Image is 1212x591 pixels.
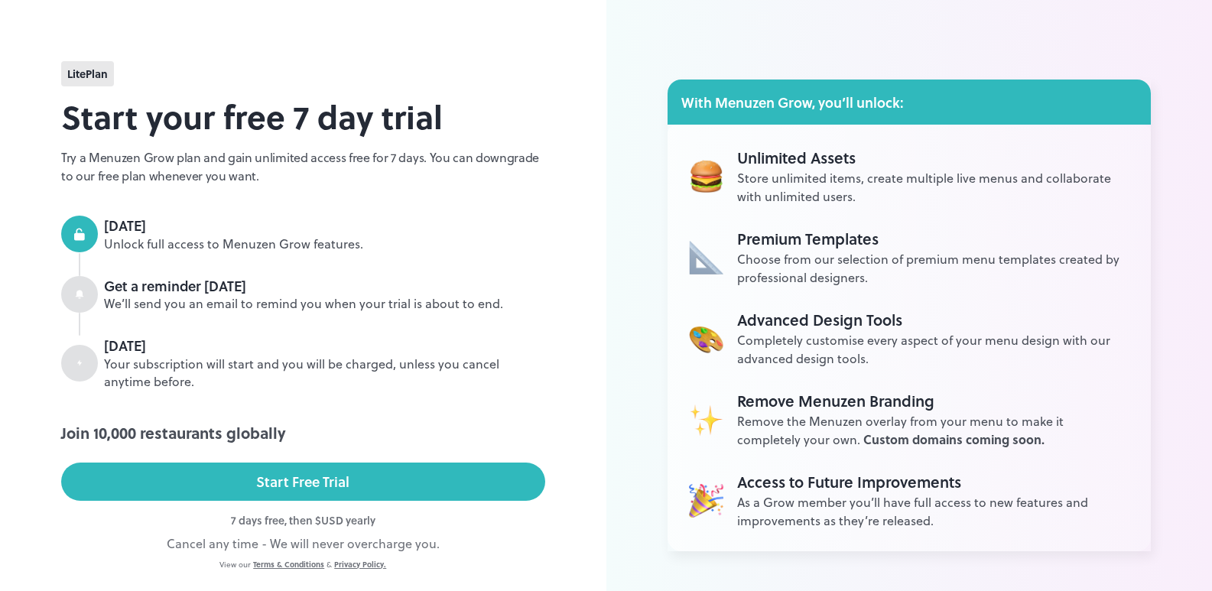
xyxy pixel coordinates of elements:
[737,169,1130,206] div: Store unlimited items, create multiple live menus and collaborate with unlimited users.
[104,235,545,253] div: Unlock full access to Menuzen Grow features.
[689,402,723,437] img: Unlimited Assets
[61,93,545,141] h2: Start your free 7 day trial
[737,389,1130,412] div: Remove Menuzen Branding
[104,336,545,356] div: [DATE]
[689,483,723,518] img: Unlimited Assets
[61,534,545,553] div: Cancel any time - We will never overcharge you.
[104,276,545,296] div: Get a reminder [DATE]
[334,559,386,570] a: Privacy Policy.
[256,470,349,493] div: Start Free Trial
[61,148,545,185] p: Try a Menuzen Grow plan and gain unlimited access free for 7 days. You can downgrade to our free ...
[689,240,723,274] img: Unlimited Assets
[737,470,1130,493] div: Access to Future Improvements
[737,308,1130,331] div: Advanced Design Tools
[104,356,545,391] div: Your subscription will start and you will be charged, unless you cancel anytime before.
[61,421,545,444] div: Join 10,000 restaurants globally
[737,227,1130,250] div: Premium Templates
[253,559,324,570] a: Terms & Conditions
[737,493,1130,530] div: As a Grow member you’ll have full access to new features and improvements as they’re released.
[737,412,1130,449] div: Remove the Menuzen overlay from your menu to make it completely your own.
[61,512,545,528] div: 7 days free, then $ USD yearly
[689,159,723,193] img: Unlimited Assets
[67,66,108,82] span: lite Plan
[737,250,1130,287] div: Choose from our selection of premium menu templates created by professional designers.
[863,430,1045,448] span: Custom domains coming soon.
[104,295,545,313] div: We’ll send you an email to remind you when your trial is about to end.
[737,331,1130,368] div: Completely customise every aspect of your menu design with our advanced design tools.
[689,321,723,356] img: Unlimited Assets
[737,146,1130,169] div: Unlimited Assets
[61,463,545,501] button: Start Free Trial
[668,80,1152,125] div: With Menuzen Grow, you’ll unlock:
[104,216,545,235] div: [DATE]
[61,559,545,570] div: View our &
